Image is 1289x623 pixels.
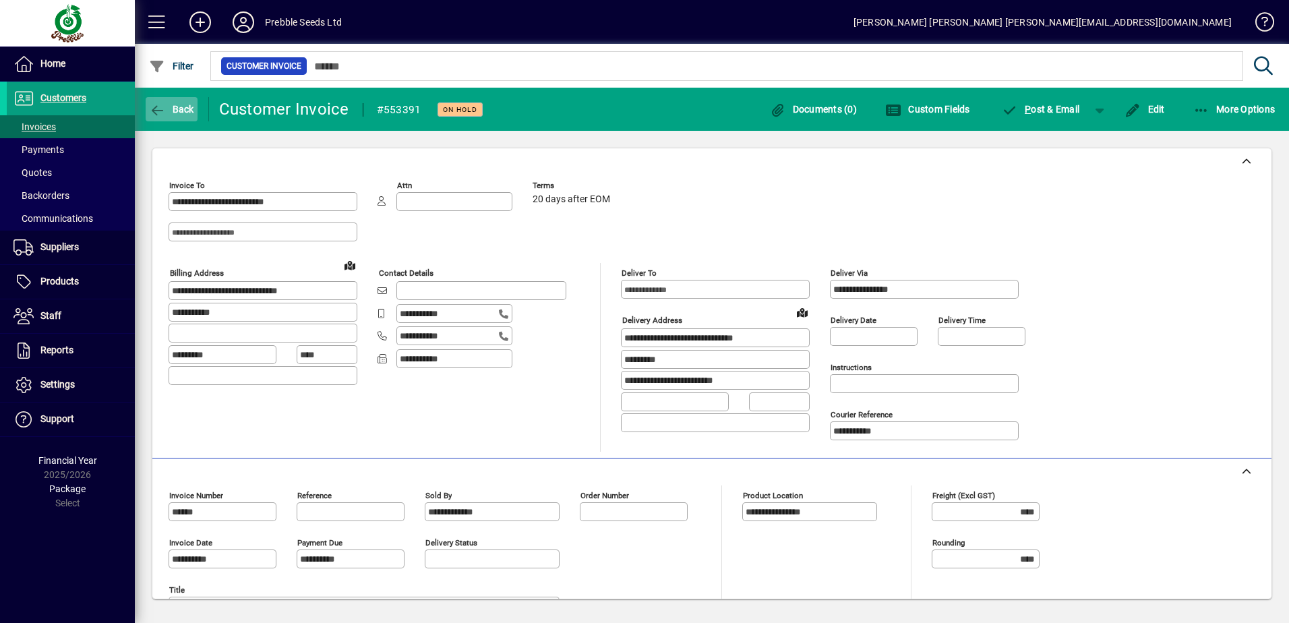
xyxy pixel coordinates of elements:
[769,104,857,115] span: Documents (0)
[179,10,222,34] button: Add
[169,538,212,547] mat-label: Invoice date
[135,97,209,121] app-page-header-button: Back
[743,491,803,500] mat-label: Product location
[40,345,73,355] span: Reports
[40,92,86,103] span: Customers
[7,265,135,299] a: Products
[995,97,1087,121] button: Post & Email
[7,368,135,402] a: Settings
[1121,97,1168,121] button: Edit
[40,276,79,287] span: Products
[7,161,135,184] a: Quotes
[831,316,876,325] mat-label: Delivery date
[938,316,986,325] mat-label: Delivery time
[169,181,205,190] mat-label: Invoice To
[622,268,657,278] mat-label: Deliver To
[297,538,342,547] mat-label: Payment due
[219,98,349,120] div: Customer Invoice
[766,97,860,121] button: Documents (0)
[149,61,194,71] span: Filter
[1190,97,1279,121] button: More Options
[40,58,65,69] span: Home
[7,47,135,81] a: Home
[146,97,198,121] button: Back
[13,121,56,132] span: Invoices
[425,491,452,500] mat-label: Sold by
[13,213,93,224] span: Communications
[169,585,185,595] mat-label: Title
[1002,104,1080,115] span: ost & Email
[831,410,893,419] mat-label: Courier Reference
[882,97,973,121] button: Custom Fields
[13,167,52,178] span: Quotes
[7,231,135,264] a: Suppliers
[146,54,198,78] button: Filter
[425,538,477,547] mat-label: Delivery status
[40,413,74,424] span: Support
[932,491,995,500] mat-label: Freight (excl GST)
[885,104,970,115] span: Custom Fields
[7,299,135,333] a: Staff
[169,491,223,500] mat-label: Invoice number
[40,241,79,252] span: Suppliers
[13,144,64,155] span: Payments
[533,181,613,190] span: Terms
[443,105,477,114] span: On hold
[297,491,332,500] mat-label: Reference
[7,207,135,230] a: Communications
[791,301,813,323] a: View on map
[932,538,965,547] mat-label: Rounding
[831,363,872,372] mat-label: Instructions
[1193,104,1276,115] span: More Options
[40,310,61,321] span: Staff
[265,11,342,33] div: Prebble Seeds Ltd
[533,194,610,205] span: 20 days after EOM
[339,254,361,276] a: View on map
[227,59,301,73] span: Customer Invoice
[7,334,135,367] a: Reports
[13,190,69,201] span: Backorders
[7,403,135,436] a: Support
[38,455,97,466] span: Financial Year
[7,115,135,138] a: Invoices
[1125,104,1165,115] span: Edit
[377,99,421,121] div: #553391
[1245,3,1272,47] a: Knowledge Base
[397,181,412,190] mat-label: Attn
[222,10,265,34] button: Profile
[149,104,194,115] span: Back
[580,491,629,500] mat-label: Order number
[7,184,135,207] a: Backorders
[831,268,868,278] mat-label: Deliver via
[1025,104,1031,115] span: P
[40,379,75,390] span: Settings
[49,483,86,494] span: Package
[853,11,1232,33] div: [PERSON_NAME] [PERSON_NAME] [PERSON_NAME][EMAIL_ADDRESS][DOMAIN_NAME]
[7,138,135,161] a: Payments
